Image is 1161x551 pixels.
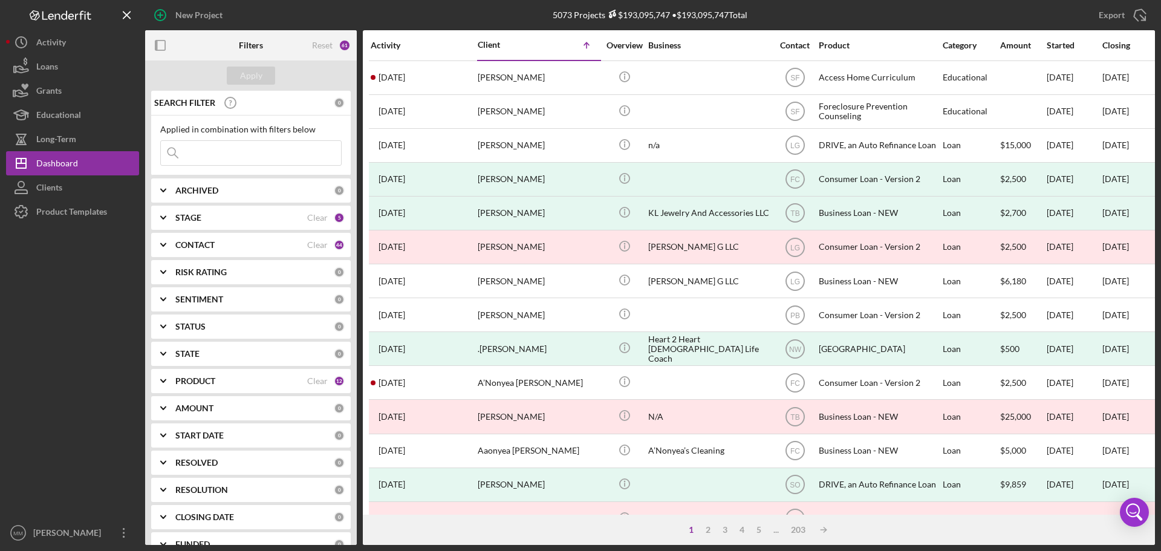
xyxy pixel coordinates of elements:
div: DRIVE, an Auto Refinance Loan [819,469,940,501]
div: .[PERSON_NAME] [478,333,599,365]
div: [PERSON_NAME] [478,299,599,331]
div: [GEOGRAPHIC_DATA] [819,333,940,365]
div: [PERSON_NAME] [478,231,599,263]
div: [DATE] [1047,435,1101,467]
div: 203 [785,525,811,535]
text: IN [792,515,799,523]
b: Filters [239,41,263,50]
time: [DATE] [1102,72,1129,82]
div: [PERSON_NAME] [478,400,599,432]
div: Dashboard [36,151,78,178]
time: 2024-05-14 22:32 [379,73,405,82]
div: 5 [750,525,767,535]
time: 2024-06-12 16:36 [379,106,405,116]
div: [DATE] [1047,231,1101,263]
div: Consumer Loan - Version 2 [819,163,940,195]
b: RISK RATING [175,267,227,277]
div: Loan [943,400,999,432]
div: 0 [334,267,345,278]
time: 2025-08-13 21:25 [379,514,405,523]
button: Long-Term [6,127,139,151]
text: NW [789,345,802,353]
time: 2022-11-17 22:39 [379,480,405,489]
button: Activity [6,30,139,54]
div: $2,500 [1000,231,1046,263]
button: Dashboard [6,151,139,175]
time: 2025-05-16 17:44 [379,310,405,320]
div: Activity [36,30,66,57]
div: [PERSON_NAME] [478,62,599,94]
div: Clear [307,240,328,250]
div: $35,000 [1000,503,1046,535]
div: Clients [36,175,62,203]
div: Open Intercom Messenger [1120,498,1149,527]
div: $2,700 [1000,197,1046,229]
div: KL Jewelry And Accessories LLC [648,197,769,229]
div: Loan [943,367,999,399]
div: [PERSON_NAME] [478,163,599,195]
div: 44 [334,240,345,250]
button: Export [1087,3,1155,27]
div: Export [1099,3,1125,27]
div: 1 [683,525,700,535]
div: Business Loan - NEW [819,197,940,229]
div: Reset [312,41,333,50]
b: RESOLUTION [175,485,228,495]
div: Clear [307,213,328,223]
button: Grants [6,79,139,103]
div: $25,000 [1000,400,1046,432]
div: Product [819,41,940,50]
time: 2022-07-25 20:08 [379,344,405,354]
div: [PERSON_NAME] [478,129,599,161]
button: MM[PERSON_NAME] [6,521,139,545]
b: RESOLVED [175,458,218,468]
div: [DATE] [1047,469,1101,501]
button: Educational [6,103,139,127]
b: FUNDED [175,540,210,549]
div: Loan [943,435,999,467]
div: $500 [1000,333,1046,365]
div: Product Templates [36,200,107,227]
time: [DATE] [1102,377,1129,388]
div: Loan [943,299,999,331]
div: A’Nonyea’s Cleaning [648,435,769,467]
div: Heart 2 Heart [DEMOGRAPHIC_DATA] Life Coach [648,333,769,365]
time: [DATE] [1102,241,1129,252]
div: Business [648,41,769,50]
span: $2,500 [1000,310,1026,320]
time: [DATE] [1102,106,1129,116]
div: 0 [334,348,345,359]
time: [DATE] [1102,411,1129,422]
text: SF [790,108,799,116]
span: $2,500 [1000,377,1026,388]
span: $15,000 [1000,140,1031,150]
div: 0 [334,97,345,108]
div: Grants [36,79,62,106]
div: N/A [648,400,769,432]
div: 3 [717,525,733,535]
div: Clear [307,376,328,386]
div: [DATE] [1047,129,1101,161]
div: [DATE] [1047,96,1101,128]
div: $2,500 [1000,163,1046,195]
b: STAGE [175,213,201,223]
time: [DATE] [1102,310,1129,320]
div: 61 [339,39,351,51]
div: [PERSON_NAME] [478,197,599,229]
div: Client [478,40,538,50]
div: 0 [334,484,345,495]
text: TB [790,413,799,422]
time: 2024-05-22 15:13 [379,174,405,184]
div: Activity [371,41,476,50]
div: Educational [943,62,999,94]
div: 0 [334,539,345,550]
time: 2 weeks ago [1102,513,1147,523]
div: Access Home Curriculum [819,62,940,94]
div: Applied in combination with filters below [160,125,342,134]
b: STATUS [175,322,206,331]
div: 0 [334,294,345,305]
div: Loan [943,469,999,501]
div: Consumer Loan - Version 2 [819,299,940,331]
